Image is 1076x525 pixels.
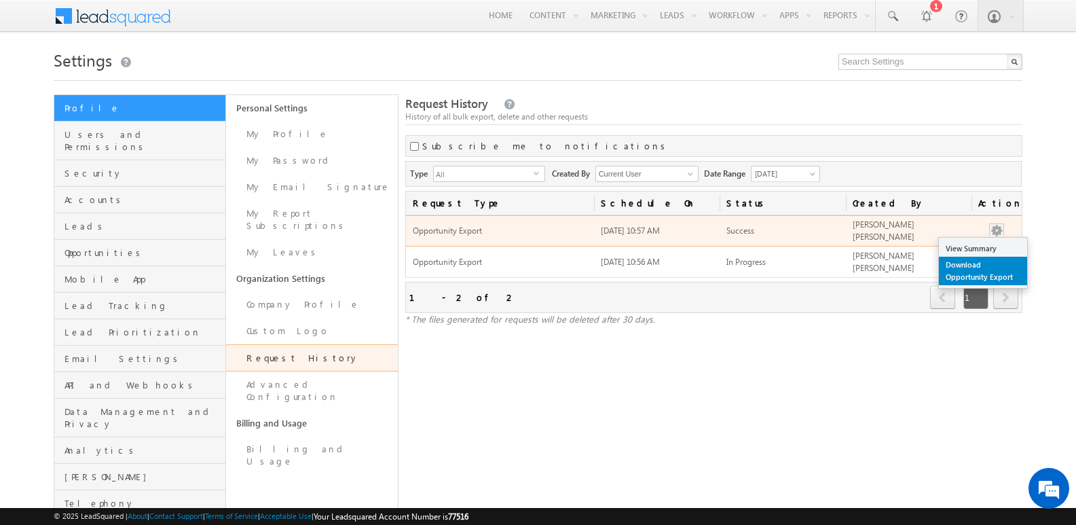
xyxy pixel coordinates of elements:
[226,239,398,266] a: My Leaves
[720,192,845,215] a: Status
[54,266,225,293] a: Mobile App
[226,372,398,410] a: Advanced Configuration
[752,168,816,180] span: [DATE]
[226,436,398,475] a: Billing and Usage
[434,166,534,181] span: All
[226,147,398,174] a: My Password
[64,300,222,312] span: Lead Tracking
[413,257,588,268] span: Opportunity Export
[54,490,225,517] a: Telephony
[410,166,433,180] span: Type
[704,166,751,180] span: Date Range
[226,291,398,318] a: Company Profile
[314,511,468,522] span: Your Leadsquared Account Number is
[64,352,222,365] span: Email Settings
[552,166,595,180] span: Created By
[226,318,398,344] a: Custom Logo
[54,240,225,266] a: Opportunities
[971,192,1022,215] span: Actions
[726,225,754,236] span: Success
[406,192,595,215] a: Request Type
[930,286,955,309] span: prev
[54,437,225,464] a: Analytics
[930,287,956,309] a: prev
[64,326,222,338] span: Lead Prioritization
[54,293,225,319] a: Lead Tracking
[405,111,1022,123] div: History of all bulk export, delete and other requests
[54,399,225,437] a: Data Management and Privacy
[54,346,225,372] a: Email Settings
[64,167,222,179] span: Security
[838,54,1022,70] input: Search Settings
[54,372,225,399] a: API and Webhooks
[64,497,222,509] span: Telephony
[993,287,1018,309] a: next
[226,344,398,372] a: Request History
[64,379,222,391] span: API and Webhooks
[853,251,914,273] span: [PERSON_NAME] [PERSON_NAME]
[64,247,222,259] span: Opportunities
[54,160,225,187] a: Security
[54,95,225,122] a: Profile
[54,122,225,160] a: Users and Permissions
[54,464,225,490] a: [PERSON_NAME]
[64,128,222,153] span: Users and Permissions
[448,511,468,522] span: 77516
[853,219,914,242] span: [PERSON_NAME] [PERSON_NAME]
[54,510,468,523] span: © 2025 LeadSquared | | | | |
[409,289,516,305] div: 1 - 2 of 2
[64,102,222,114] span: Profile
[601,225,660,236] span: [DATE] 10:57 AM
[54,187,225,213] a: Accounts
[64,471,222,483] span: [PERSON_NAME]
[405,96,488,111] span: Request History
[405,313,655,325] span: * The files generated for requests will be deleted after 30 days.
[413,225,588,237] span: Opportunity Export
[64,273,222,285] span: Mobile App
[64,444,222,456] span: Analytics
[226,410,398,436] a: Billing and Usage
[534,170,544,176] span: select
[54,49,112,71] span: Settings
[939,257,1027,285] a: Download Opportunity Export
[205,511,258,520] a: Terms of Service
[226,200,398,239] a: My Report Subscriptions
[751,166,820,182] a: [DATE]
[594,192,720,215] a: Schedule On
[846,192,971,215] a: Created By
[963,286,988,309] span: 1
[226,121,398,147] a: My Profile
[260,511,312,520] a: Acceptable Use
[433,166,545,182] div: All
[64,405,222,430] span: Data Management and Privacy
[226,266,398,291] a: Organization Settings
[993,286,1018,309] span: next
[726,257,766,267] span: In Progress
[939,240,1027,257] a: View Summary
[54,319,225,346] a: Lead Prioritization
[64,220,222,232] span: Leads
[601,257,660,267] span: [DATE] 10:56 AM
[54,213,225,240] a: Leads
[128,511,147,520] a: About
[422,140,670,152] label: Subscribe me to notifications
[226,95,398,121] a: Personal Settings
[149,511,203,520] a: Contact Support
[680,167,697,181] a: Show All Items
[595,166,699,182] input: Type to Search
[64,194,222,206] span: Accounts
[226,174,398,200] a: My Email Signature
